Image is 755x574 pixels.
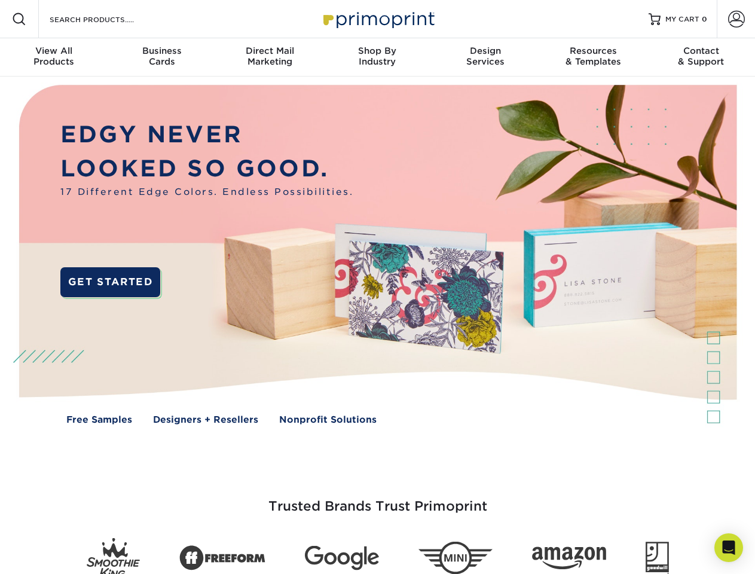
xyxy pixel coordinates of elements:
span: Contact [647,45,755,56]
span: Resources [539,45,647,56]
span: 17 Different Edge Colors. Endless Possibilities. [60,185,353,199]
a: Resources& Templates [539,38,647,77]
span: 0 [702,15,707,23]
div: & Templates [539,45,647,67]
div: Open Intercom Messenger [714,533,743,562]
img: Google [305,546,379,570]
input: SEARCH PRODUCTS..... [48,12,165,26]
p: EDGY NEVER [60,118,353,152]
a: Designers + Resellers [153,413,258,427]
div: Marketing [216,45,323,67]
a: Contact& Support [647,38,755,77]
div: & Support [647,45,755,67]
span: MY CART [665,14,699,25]
div: Industry [323,45,431,67]
span: Business [108,45,215,56]
span: Direct Mail [216,45,323,56]
a: Nonprofit Solutions [279,413,377,427]
h3: Trusted Brands Trust Primoprint [28,470,728,529]
span: Shop By [323,45,431,56]
a: Free Samples [66,413,132,427]
a: GET STARTED [60,267,160,297]
a: DesignServices [432,38,539,77]
p: LOOKED SO GOOD. [60,152,353,186]
div: Services [432,45,539,67]
span: Design [432,45,539,56]
a: Shop ByIndustry [323,38,431,77]
img: Primoprint [318,6,438,32]
a: Direct MailMarketing [216,38,323,77]
div: Cards [108,45,215,67]
img: Goodwill [646,542,669,574]
a: BusinessCards [108,38,215,77]
img: Amazon [532,547,606,570]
